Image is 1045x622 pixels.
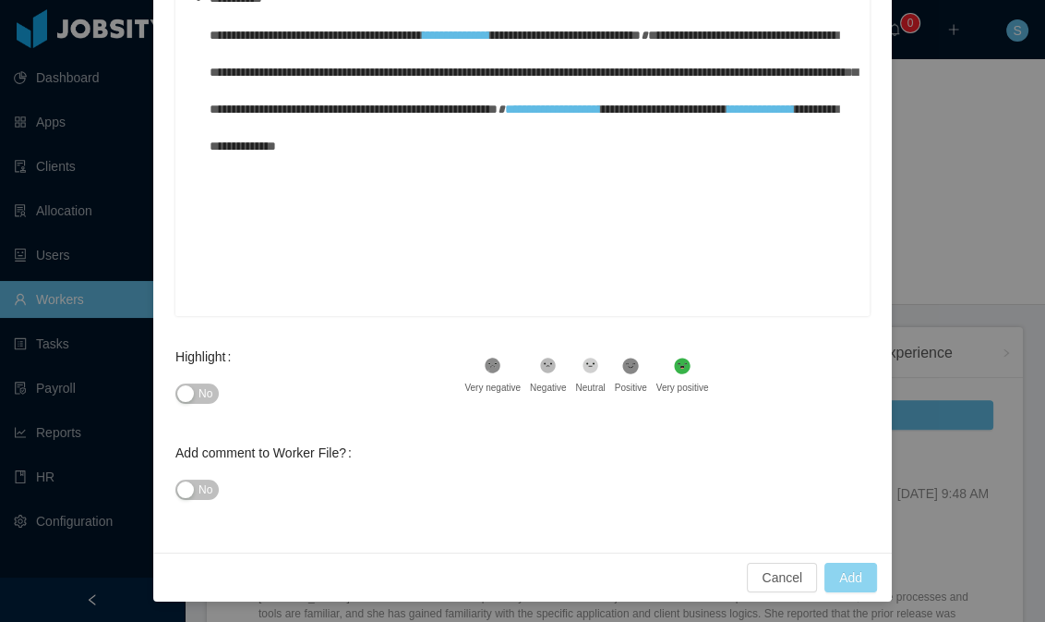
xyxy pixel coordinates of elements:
[824,563,877,592] button: Add
[656,381,709,395] div: Very positive
[175,480,219,500] button: Add comment to Worker File?
[615,381,647,395] div: Positive
[198,384,212,403] span: No
[530,381,566,395] div: Negative
[575,381,605,395] div: Neutral
[175,445,359,460] label: Add comment to Worker File?
[175,349,238,364] label: Highlight
[747,563,817,592] button: Cancel
[464,381,521,395] div: Very negative
[198,481,212,499] span: No
[175,384,219,404] button: Highlight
